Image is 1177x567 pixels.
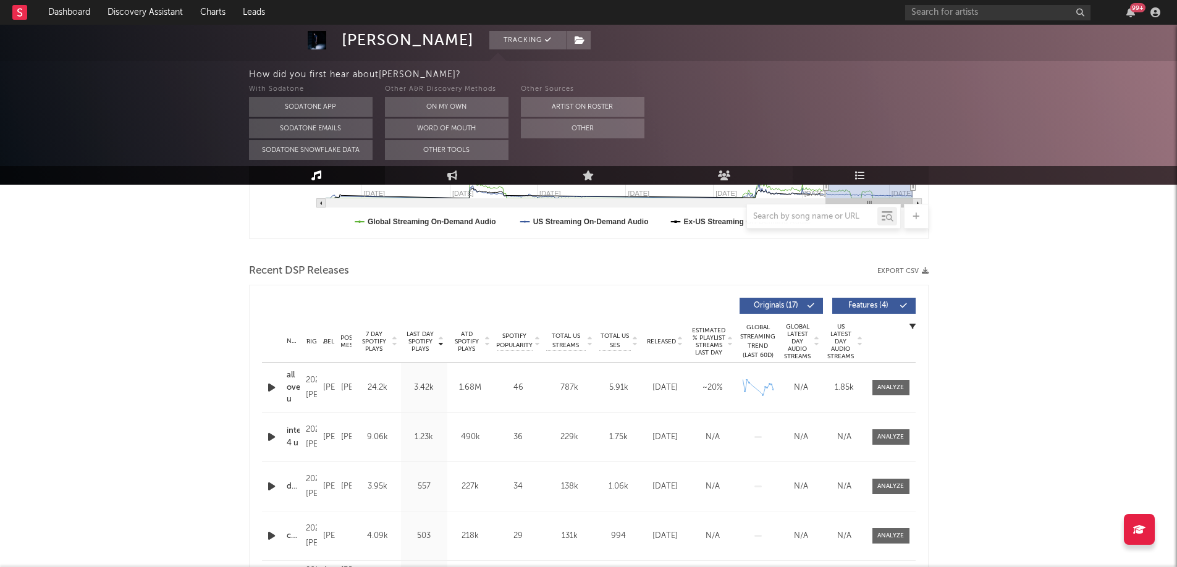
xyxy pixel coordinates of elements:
span: Estimated % Playlist Streams Last Day [692,327,726,356]
a: all over u [287,369,300,406]
button: 99+ [1126,7,1135,17]
div: 227k [450,481,491,493]
div: 3.42k [404,382,444,394]
button: Sodatone Emails [249,119,373,138]
div: [PERSON_NAME] [323,479,334,494]
span: 7 Day Spotify Plays [358,330,390,353]
span: Released [647,338,676,345]
div: With Sodatone [249,82,373,97]
div: 99 + [1130,3,1145,12]
div: 490k [450,431,491,443]
button: Other [521,119,644,138]
div: 5.91k [599,382,638,394]
div: 787k [546,382,593,394]
div: [PERSON_NAME] [323,430,334,445]
button: Other Tools [385,140,508,160]
div: 994 [599,530,638,542]
input: Search for artists [905,5,1091,20]
div: N/A [783,382,820,394]
a: intention 4 u [287,425,300,449]
div: 2024 [PERSON_NAME] [306,422,317,452]
div: ~ 20 % [692,382,733,394]
div: 2024 [PERSON_NAME] [306,521,317,551]
div: N/A [692,431,733,443]
span: Originals ( 17 ) [748,302,804,309]
span: Copyright [290,338,326,345]
div: 557 [404,481,444,493]
span: Total US Streams [546,332,586,350]
span: Features ( 4 ) [840,302,897,309]
span: Total US SES [599,332,631,350]
span: Recent DSP Releases [249,264,349,279]
div: Global Streaming Trend (Last 60D) [740,323,777,360]
div: 2024 [PERSON_NAME] [306,373,317,403]
div: 9.06k [358,431,398,443]
div: N/A [783,481,820,493]
div: 34 [497,481,540,493]
div: N/A [783,530,820,542]
button: Word Of Mouth [385,119,508,138]
button: Sodatone App [249,97,373,117]
div: [PERSON_NAME] [323,529,334,544]
div: Other Sources [521,82,644,97]
div: N/A [692,481,733,493]
button: Export CSV [877,267,929,275]
div: 218k [450,530,491,542]
div: [DATE] [644,530,686,542]
button: Features(4) [832,298,916,314]
div: N/A [692,530,733,542]
a: dazed [287,481,300,493]
div: [PERSON_NAME] [341,380,352,395]
input: Search by song name or URL [747,212,877,222]
button: Tracking [489,31,567,49]
div: 1.68M [450,382,491,394]
div: 1.06k [599,481,638,493]
div: [PERSON_NAME] [323,380,334,395]
div: 3.95k [358,481,398,493]
span: Composer Names [326,334,360,349]
div: N/A [826,481,863,493]
div: [PERSON_NAME] [342,31,474,49]
div: 36 [497,431,540,443]
div: 229k [546,431,593,443]
div: [DATE] [644,481,686,493]
span: Label [317,338,334,345]
div: 1.23k [404,431,444,443]
div: 131k [546,530,593,542]
div: 46 [497,382,540,394]
button: Originals(17) [740,298,823,314]
div: N/A [783,431,820,443]
div: 29 [497,530,540,542]
button: Artist on Roster [521,97,644,117]
div: [DATE] [644,431,686,443]
a: crush [287,530,300,542]
div: 503 [404,530,444,542]
div: Other A&R Discovery Methods [385,82,508,97]
div: [PERSON_NAME] [341,430,352,445]
div: Name [287,337,300,346]
div: N/A [826,431,863,443]
div: 24.2k [358,382,398,394]
div: 1.75k [599,431,638,443]
span: Spotify Popularity [496,332,533,350]
span: US Latest Day Audio Streams [826,323,856,360]
div: 4.09k [358,530,398,542]
div: 1.85k [826,382,863,394]
span: ATD Spotify Plays [450,330,483,353]
span: Global Latest Day Audio Streams [783,323,812,360]
button: On My Own [385,97,508,117]
div: N/A [826,530,863,542]
div: 2024 [PERSON_NAME] [306,472,317,502]
button: Sodatone Snowflake Data [249,140,373,160]
div: [PERSON_NAME] [341,479,352,494]
div: [DATE] [644,382,686,394]
div: 138k [546,481,593,493]
span: Last Day Spotify Plays [404,330,437,353]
